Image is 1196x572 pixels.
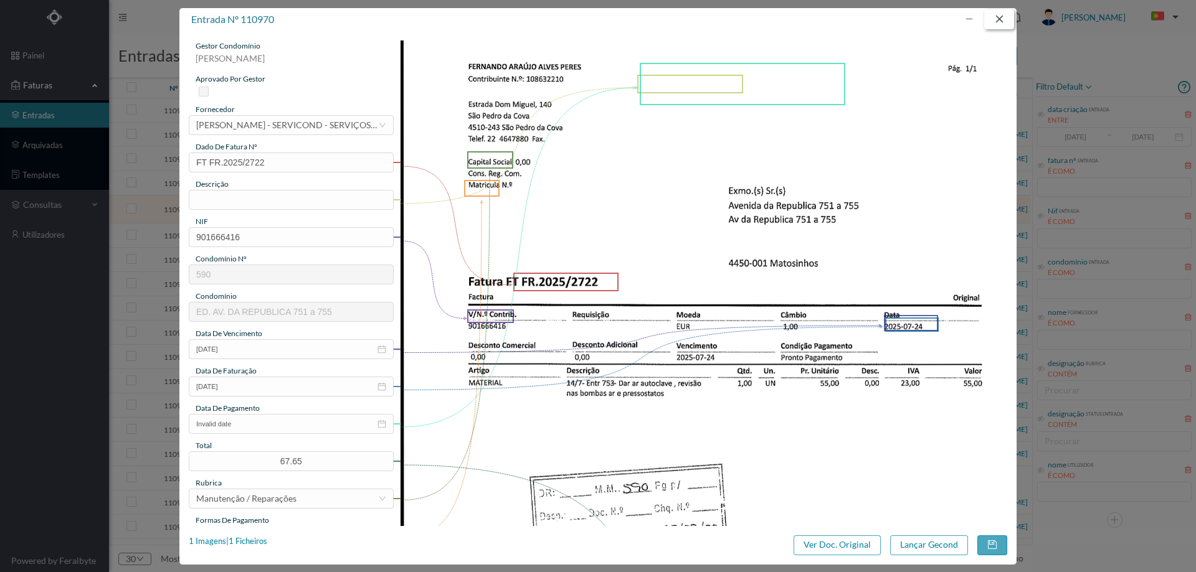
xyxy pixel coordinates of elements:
span: gestor condomínio [196,41,260,50]
span: rubrica [196,478,222,487]
i: icon: down [379,495,386,502]
span: Formas de Pagamento [196,515,269,525]
div: [PERSON_NAME] [189,52,394,73]
span: total [196,441,212,450]
i: icon: calendar [377,382,386,391]
span: entrada nº 110970 [191,13,274,25]
button: Ver Doc. Original [794,535,881,555]
div: FERNANDO ARAÚJO ALVES - SERVICOND - SERVIÇOS EM CONDOMÍNIOS [196,116,378,134]
span: aprovado por gestor [196,74,265,83]
div: 1 Imagens | 1 Ficheiros [189,535,267,548]
i: icon: down [379,121,386,129]
span: dado de fatura nº [196,142,257,151]
span: data de pagamento [196,403,260,413]
div: Manutenção / Reparações [196,489,297,508]
span: condomínio nº [196,254,247,263]
span: fornecedor [196,105,235,114]
span: condomínio [196,291,237,301]
span: data de vencimento [196,329,262,338]
span: data de faturação [196,366,257,375]
button: PT [1141,7,1184,27]
i: icon: calendar [377,345,386,354]
i: icon: calendar [377,420,386,428]
span: descrição [196,179,229,189]
span: NIF [196,217,208,226]
button: Lançar Gecond [890,535,968,555]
